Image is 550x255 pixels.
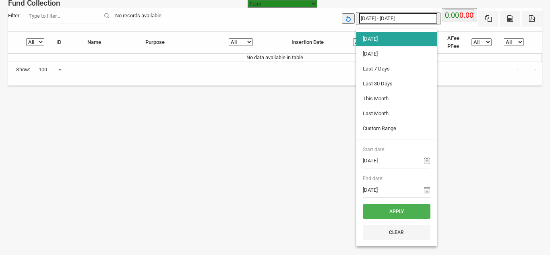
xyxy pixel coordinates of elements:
button: Apply [363,204,430,219]
span: Start date: [363,146,430,153]
button: Excel [478,11,498,27]
button: CSV [500,11,520,27]
th: Insertion Date [285,32,347,53]
li: [DATE] [356,32,437,46]
button: Clear [363,225,430,240]
input: Filter: [29,8,109,23]
label: 0.00 [445,10,459,21]
span: End date: [363,175,430,182]
li: [DATE] [356,47,437,61]
div: No records available [109,8,167,23]
button: Pdf [522,11,542,27]
th: Name [81,32,139,53]
li: PFee [447,42,459,50]
li: Last 30 Days [356,77,437,91]
li: AFee [447,34,459,42]
th: Purpose [139,32,223,53]
a: → [527,62,542,77]
li: Last 7 Days [356,62,437,76]
span: 100 [38,62,62,77]
li: This Month [356,91,437,106]
th: ID [50,32,81,53]
label: 0.00 [459,10,473,21]
button: 0.00 0.00 [442,8,477,21]
span: 100 [39,66,62,74]
span: Show: [16,66,30,74]
a: ← [511,62,526,77]
li: Custom Range [356,121,437,136]
td: No data available in table [8,53,542,62]
li: Last Month [356,106,437,121]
